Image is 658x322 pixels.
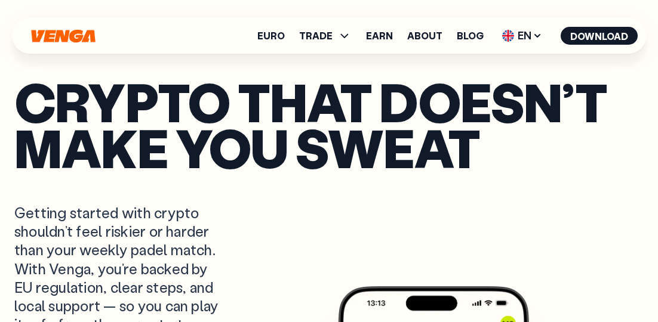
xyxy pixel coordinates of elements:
[14,79,644,170] h1: Crypto that doesn’t make you sweat
[366,31,393,41] a: Earn
[457,31,484,41] a: Blog
[561,27,638,45] button: Download
[407,31,442,41] a: About
[299,29,352,43] span: TRADE
[299,31,333,41] span: TRADE
[257,31,285,41] a: Euro
[30,29,97,43] svg: Home
[498,26,546,45] span: EN
[502,30,514,42] img: flag-uk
